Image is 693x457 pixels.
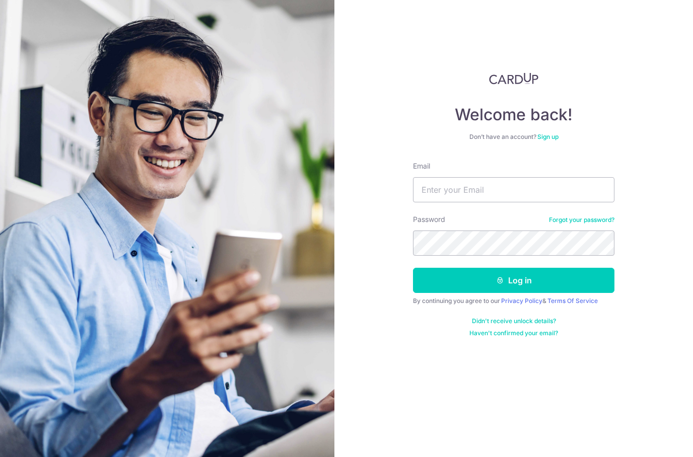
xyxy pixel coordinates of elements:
div: By continuing you agree to our & [413,297,614,305]
a: Forgot your password? [549,216,614,224]
a: Didn't receive unlock details? [472,317,556,325]
h4: Welcome back! [413,105,614,125]
a: Terms Of Service [547,297,598,304]
button: Log in [413,268,614,293]
label: Password [413,214,445,224]
img: CardUp Logo [489,72,538,85]
input: Enter your Email [413,177,614,202]
a: Haven't confirmed your email? [469,329,558,337]
a: Sign up [537,133,559,140]
label: Email [413,161,430,171]
a: Privacy Policy [501,297,542,304]
div: Don’t have an account? [413,133,614,141]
